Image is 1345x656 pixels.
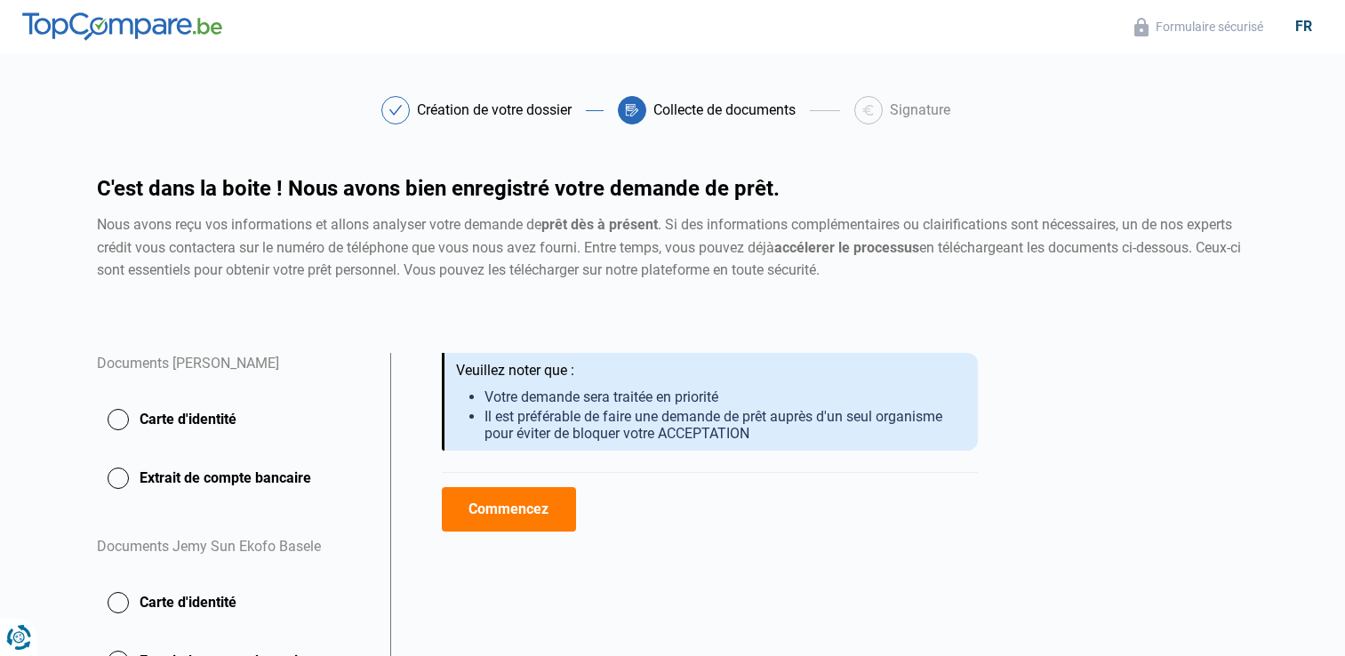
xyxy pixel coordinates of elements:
[97,456,369,500] button: Extrait de compte bancaire
[456,362,964,380] div: Veuillez noter que :
[541,216,658,233] strong: prêt dès à présent
[484,388,964,405] li: Votre demande sera traitée en priorité
[442,487,576,532] button: Commencez
[97,353,369,397] div: Documents [PERSON_NAME]
[1285,18,1323,35] div: fr
[97,515,369,580] div: Documents Jemy Sun Ekofo Basele
[22,12,222,41] img: TopCompare.be
[97,580,369,625] button: Carte d'identité
[484,408,964,442] li: Il est préférable de faire une demande de prêt auprès d'un seul organisme pour éviter de bloquer ...
[774,239,919,256] strong: accélerer le processus
[97,213,1249,282] div: Nous avons reçu vos informations et allons analyser votre demande de . Si des informations complé...
[97,397,369,442] button: Carte d'identité
[653,103,796,117] div: Collecte de documents
[417,103,572,117] div: Création de votre dossier
[1129,17,1269,37] button: Formulaire sécurisé
[890,103,950,117] div: Signature
[97,178,1249,199] h1: C'est dans la boite ! Nous avons bien enregistré votre demande de prêt.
